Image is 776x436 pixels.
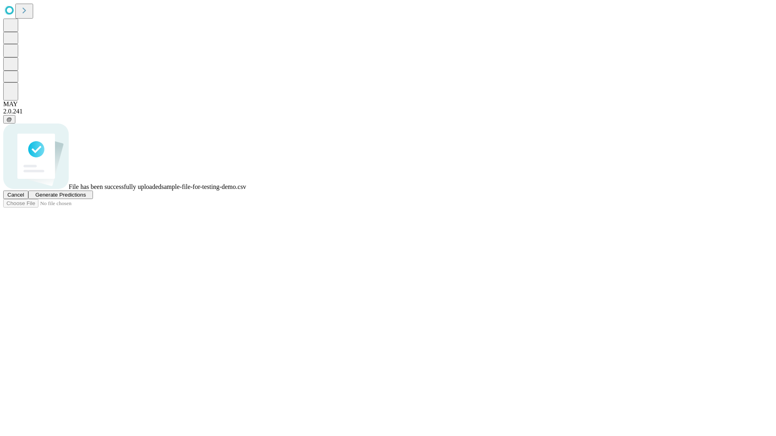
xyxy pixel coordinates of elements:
div: MAY [3,101,773,108]
div: 2.0.241 [3,108,773,115]
span: @ [6,116,12,122]
span: File has been successfully uploaded [69,183,161,190]
button: @ [3,115,15,124]
button: Generate Predictions [28,191,93,199]
button: Cancel [3,191,28,199]
span: sample-file-for-testing-demo.csv [161,183,246,190]
span: Cancel [7,192,24,198]
span: Generate Predictions [35,192,86,198]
